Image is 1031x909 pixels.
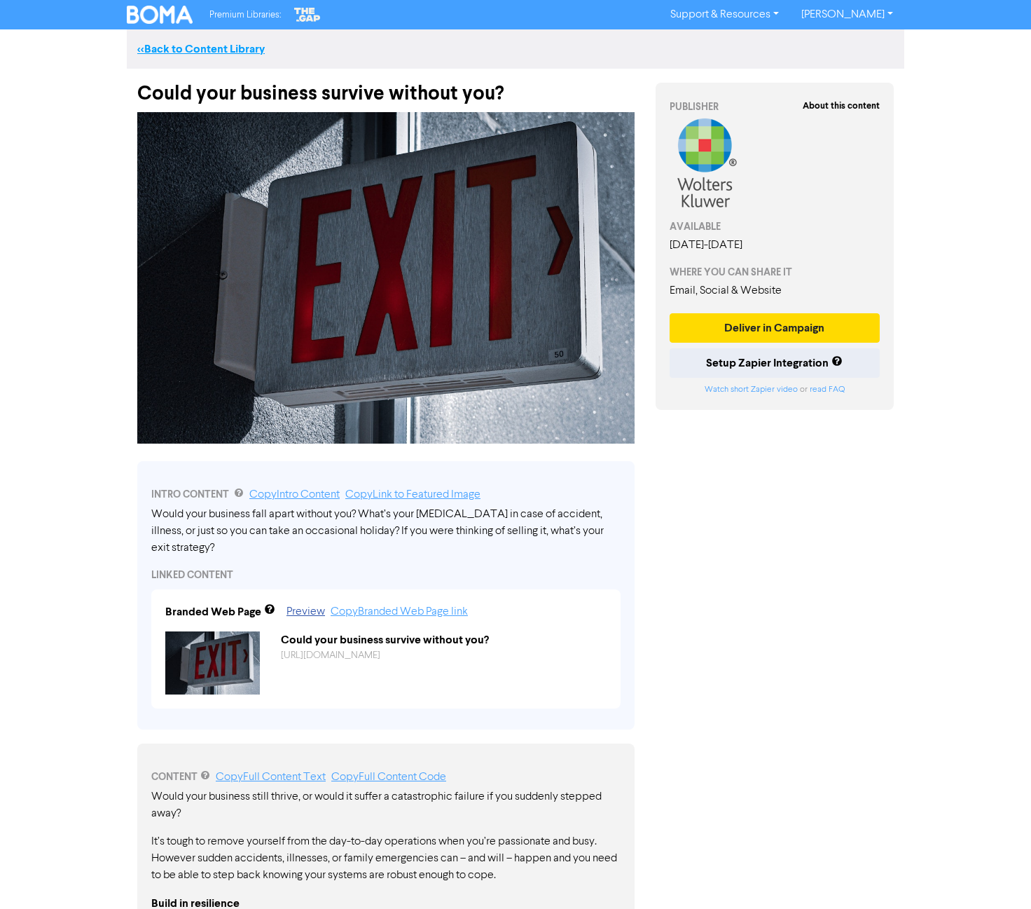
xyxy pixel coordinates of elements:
div: LINKED CONTENT [151,568,621,582]
div: INTRO CONTENT [151,486,621,503]
div: https://public2.bomamarketing.com/cp/hKv8CFcs9swCFSGe1A3rc?sa=N95UoFw [270,648,617,663]
div: Could your business survive without you? [137,69,635,105]
a: Preview [286,606,325,617]
iframe: Chat Widget [961,842,1031,909]
div: Email, Social & Website [670,282,880,299]
div: Branded Web Page [165,603,261,620]
div: [DATE] - [DATE] [670,237,880,254]
a: Copy Branded Web Page link [331,606,468,617]
a: Copy Link to Featured Image [345,489,480,500]
a: Copy Full Content Code [331,772,446,783]
div: or [670,383,880,396]
div: PUBLISHER [670,100,880,114]
a: [PERSON_NAME] [790,4,904,26]
img: BOMA Logo [127,6,193,24]
a: Copy Intro Content [249,489,340,500]
button: Deliver in Campaign [670,313,880,343]
div: AVAILABLE [670,219,880,234]
img: The Gap [292,6,323,24]
strong: About this content [803,100,880,111]
div: Would your business fall apart without you? What’s your [MEDICAL_DATA] in case of accident, illne... [151,506,621,556]
a: <<Back to Content Library [137,42,265,56]
span: Premium Libraries: [209,11,281,20]
a: [URL][DOMAIN_NAME] [281,650,380,660]
a: Support & Resources [659,4,790,26]
button: Setup Zapier Integration [670,348,880,378]
p: It’s tough to remove yourself from the day-to-day operations when you’re passionate and busy. How... [151,833,621,884]
a: Copy Full Content Text [216,772,326,783]
div: WHERE YOU CAN SHARE IT [670,265,880,280]
div: Could your business survive without you? [270,631,617,648]
div: CONTENT [151,769,621,786]
a: read FAQ [810,385,845,394]
a: Watch short Zapier video [705,385,798,394]
p: Would your business still thrive, or would it suffer a catastrophic failure if you suddenly stepp... [151,788,621,822]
